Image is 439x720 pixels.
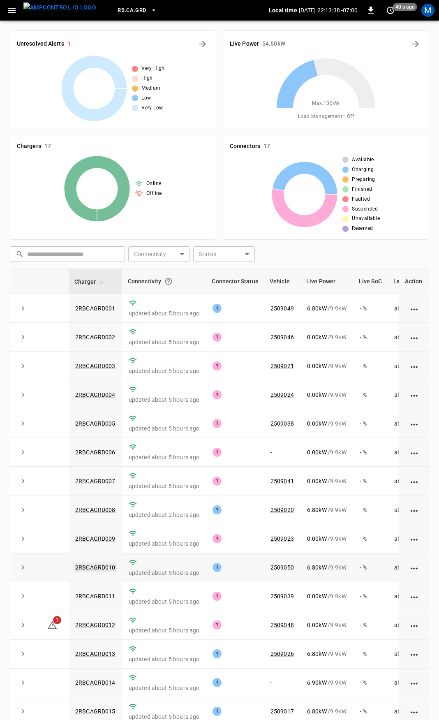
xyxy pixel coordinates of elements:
[75,334,116,340] a: 2RBCAGRD002
[17,648,29,660] button: expand row
[129,655,200,663] p: updated about 5 hours ago
[118,6,146,15] span: RB.CA.GRD
[17,142,41,151] h6: Chargers
[307,448,327,456] p: 0.00 kW
[75,651,116,657] a: 2RBCAGRD013
[213,707,222,716] div: 1
[17,360,29,372] button: expand row
[129,597,200,606] p: updated about 5 hours ago
[409,563,419,572] div: action cell options
[307,563,347,572] div: / 9.9 kW
[146,180,161,188] span: Online
[270,334,294,340] a: 2509046
[353,409,388,438] td: - %
[146,190,162,198] span: Offline
[409,419,419,428] div: action cell options
[270,708,294,715] a: 2509017
[409,678,419,687] div: action cell options
[307,592,327,600] p: 0.00 kW
[307,678,327,687] p: 6.90 kW
[129,453,200,461] p: updated about 5 hours ago
[230,142,260,151] h6: Connectors
[307,592,347,600] div: / 9.9 kW
[307,333,327,341] p: 0.00 kW
[129,569,200,577] p: updated about 5 hours ago
[270,622,294,628] a: 2509048
[353,380,388,409] td: - %
[353,269,388,294] th: Live SoC
[307,678,347,687] div: / 9.9 kW
[270,391,294,398] a: 2509024
[307,362,347,370] div: / 9.9 kW
[53,616,61,624] span: 1
[409,592,419,600] div: action cell options
[206,269,263,294] th: Connector Status
[353,582,388,611] td: - %
[213,592,222,601] div: 1
[299,6,358,14] p: [DATE] 22:13:38 -07:00
[213,620,222,630] div: 1
[141,65,165,73] span: Very High
[129,338,200,346] p: updated about 5 hours ago
[307,448,347,456] div: / 9.9 kW
[307,477,327,485] p: 0.00 kW
[213,649,222,658] div: 1
[307,707,347,715] div: / 9.9 kW
[213,678,222,687] div: 1
[75,535,116,542] a: 2RBCAGRD009
[264,269,300,294] th: Vehicle
[307,535,347,543] div: / 9.9 kW
[409,650,419,658] div: action cell options
[353,294,388,323] td: - %
[17,504,29,516] button: expand row
[129,684,200,692] p: updated about 5 hours ago
[409,448,419,456] div: action cell options
[270,420,294,427] a: 2509038
[75,708,116,715] a: 2RBCAGRD015
[75,507,116,513] a: 2RBCAGRD008
[307,707,327,715] p: 6.80 kW
[17,389,29,401] button: expand row
[213,563,222,572] div: 1
[264,438,300,467] td: -
[17,676,29,689] button: expand row
[17,590,29,602] button: expand row
[129,309,200,317] p: updated about 5 hours ago
[270,593,294,600] a: 2509039
[213,390,222,399] div: 1
[75,391,116,398] a: 2RBCAGRD004
[409,362,419,370] div: action cell options
[17,302,29,315] button: expand row
[307,391,327,399] p: 0.00 kW
[307,419,347,428] div: / 9.9 kW
[262,39,285,49] h6: 54.50 kW
[353,467,388,495] td: - %
[269,6,297,14] p: Local time
[17,475,29,487] button: expand row
[270,564,294,571] a: 2509050
[298,113,354,121] span: Load Management = Off
[75,449,116,456] a: 2RBCAGRD006
[307,362,327,370] p: 0.00 kW
[421,4,434,17] div: profile-icon
[409,707,419,715] div: action cell options
[141,74,153,83] span: High
[17,446,29,458] button: expand row
[270,305,294,312] a: 2509049
[307,304,327,313] p: 6.80 kW
[161,274,176,289] button: Connection between the charger and our software.
[17,561,29,574] button: expand row
[17,532,29,545] button: expand row
[67,39,71,49] h6: 1
[307,650,347,658] div: / 9.9 kW
[307,391,347,399] div: / 9.9 kW
[352,195,370,204] span: Faulted
[384,4,397,17] button: set refresh interval
[352,166,374,174] span: Charging
[17,619,29,631] button: expand row
[213,304,222,313] div: 1
[409,506,419,514] div: action cell options
[353,323,388,352] td: - %
[75,305,116,312] a: 2RBCAGRD001
[129,424,200,433] p: updated about 5 hours ago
